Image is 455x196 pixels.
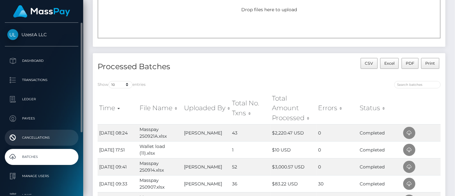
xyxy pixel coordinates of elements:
[241,7,297,12] span: Drop files here to upload
[365,61,373,66] span: CSV
[230,124,270,141] td: 43
[138,158,182,175] td: Masspay 250914.xlsx
[5,72,78,88] a: Transactions
[358,175,402,192] td: Completed
[406,61,414,66] span: PDF
[5,130,78,146] a: Cancellations
[380,58,399,69] button: Excel
[182,92,230,124] th: Uploaded By: activate to sort column ascending
[138,175,182,192] td: Masspay 250907.xlsx
[270,124,316,141] td: $2,220.47 USD
[358,124,402,141] td: Completed
[138,92,182,124] th: File Name: activate to sort column ascending
[270,141,316,158] td: $10 USD
[316,175,358,192] td: 30
[98,92,138,124] th: Time: activate to sort column ascending
[5,32,78,37] span: UzestA LLC
[5,168,78,184] a: Manage Users
[98,124,138,141] td: [DATE] 08:24
[358,158,402,175] td: Completed
[316,158,358,175] td: 0
[98,61,264,72] h4: Processed Batches
[7,94,76,104] p: Ledger
[358,141,402,158] td: Completed
[7,171,76,181] p: Manage Users
[5,91,78,107] a: Ledger
[230,175,270,192] td: 36
[394,81,441,88] input: Search batches
[138,124,182,141] td: Masspay 250921A.xlsx
[421,58,439,69] button: Print
[270,158,316,175] td: $3,000.57 USD
[230,141,270,158] td: 1
[230,92,270,124] th: Total No. Txns: activate to sort column ascending
[138,141,182,158] td: Wallet load (11).xlsx
[13,5,70,18] img: MassPay Logo
[316,124,358,141] td: 0
[7,114,76,123] p: Payees
[230,158,270,175] td: 52
[98,81,146,88] label: Show entries
[7,29,18,40] img: UzestA LLC
[98,141,138,158] td: [DATE] 17:51
[402,58,419,69] button: PDF
[108,81,132,88] select: Showentries
[7,133,76,143] p: Cancellations
[5,53,78,69] a: Dashboard
[316,141,358,158] td: 0
[384,61,395,66] span: Excel
[182,175,230,192] td: [PERSON_NAME]
[270,175,316,192] td: $83.22 USD
[5,110,78,127] a: Payees
[182,124,230,141] td: [PERSON_NAME]
[358,92,402,124] th: Status: activate to sort column ascending
[316,92,358,124] th: Errors: activate to sort column ascending
[7,56,76,66] p: Dashboard
[7,152,76,162] p: Batches
[98,158,138,175] td: [DATE] 09:41
[182,158,230,175] td: [PERSON_NAME]
[361,58,378,69] button: CSV
[426,61,435,66] span: Print
[98,175,138,192] td: [DATE] 09:33
[5,149,78,165] a: Batches
[7,75,76,85] p: Transactions
[270,92,316,124] th: Total Amount Processed: activate to sort column ascending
